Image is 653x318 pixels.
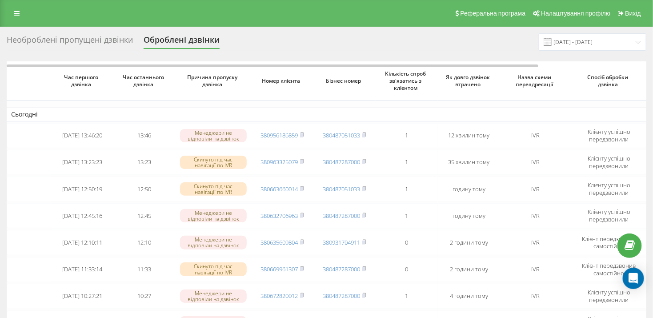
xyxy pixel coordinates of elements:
td: 2 години тому [438,230,500,255]
td: 10:27 [113,284,176,309]
span: Номер клієнта [258,77,306,85]
span: Причина пропуску дзвінка [184,74,244,88]
td: [DATE] 10:27:21 [51,284,113,309]
div: Менеджери не відповіли на дзвінок [180,209,247,222]
div: Необроблені пропущені дзвінки [7,35,133,49]
span: Бізнес номер [320,77,369,85]
td: 12:45 [113,203,176,228]
td: годину тому [438,177,500,201]
div: Менеджери не відповіли на дзвінок [180,236,247,249]
td: Клієнту успішно передзвонили [571,284,647,309]
a: 380931704911 [323,238,360,246]
span: Як довго дзвінок втрачено [445,74,493,88]
td: 35 хвилин тому [438,150,500,175]
a: 380487287000 [323,158,360,166]
td: 1 [376,123,438,148]
div: Скинуто під час навігації по IVR [180,182,247,196]
span: Налаштування профілю [541,10,610,17]
td: Клієнту успішно передзвонили [571,150,647,175]
td: [DATE] 11:33:14 [51,257,113,282]
div: Скинуто під час навігації по IVR [180,262,247,276]
td: Клієнт передзвонив самостійно [571,230,647,255]
td: [DATE] 12:10:11 [51,230,113,255]
td: 1 [376,203,438,228]
td: Клієнт передзвонив самостійно [571,257,647,282]
td: [DATE] 13:23:23 [51,150,113,175]
td: IVR [500,123,571,148]
a: 380672820012 [260,292,298,300]
span: Реферальна програма [461,10,526,17]
td: IVR [500,177,571,201]
td: 1 [376,150,438,175]
div: Скинуто під час навігації по IVR [180,156,247,169]
td: 4 години тому [438,284,500,309]
div: Оброблені дзвінки [144,35,220,49]
a: 380632706963 [260,212,298,220]
td: IVR [500,230,571,255]
td: IVR [500,257,571,282]
a: 380487287000 [323,212,360,220]
a: 380663660014 [260,185,298,193]
a: 380487051033 [323,185,360,193]
td: [DATE] 12:50:19 [51,177,113,201]
span: Час першого дзвінка [58,74,106,88]
td: 11:33 [113,257,176,282]
td: 0 [376,257,438,282]
div: Менеджери не відповіли на дзвінок [180,290,247,303]
a: 380956186859 [260,131,298,139]
a: 380635609804 [260,238,298,246]
a: 380487051033 [323,131,360,139]
td: 13:46 [113,123,176,148]
span: Час останнього дзвінка [120,74,168,88]
a: 380487287000 [323,292,360,300]
a: 380487287000 [323,265,360,273]
td: 12:10 [113,230,176,255]
td: IVR [500,203,571,228]
a: 380669961307 [260,265,298,273]
span: Спосіб обробки дзвінка [579,74,639,88]
td: Клієнту успішно передзвонили [571,177,647,201]
td: [DATE] 12:45:16 [51,203,113,228]
td: Клієнту успішно передзвонили [571,123,647,148]
td: IVR [500,284,571,309]
td: 12:50 [113,177,176,201]
td: годину тому [438,203,500,228]
td: IVR [500,150,571,175]
td: 12 хвилин тому [438,123,500,148]
span: Назва схеми переадресації [508,74,564,88]
a: 380963325079 [260,158,298,166]
td: 13:23 [113,150,176,175]
td: 2 години тому [438,257,500,282]
td: 1 [376,284,438,309]
td: 1 [376,177,438,201]
div: Открыть Интерком Мессенджер [623,268,644,289]
span: Вихід [625,10,641,17]
span: Кількість спроб зв'язатись з клієнтом [383,70,431,91]
td: Клієнту успішно передзвонили [571,203,647,228]
td: 0 [376,230,438,255]
div: Менеджери не відповіли на дзвінок [180,129,247,142]
td: [DATE] 13:46:20 [51,123,113,148]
